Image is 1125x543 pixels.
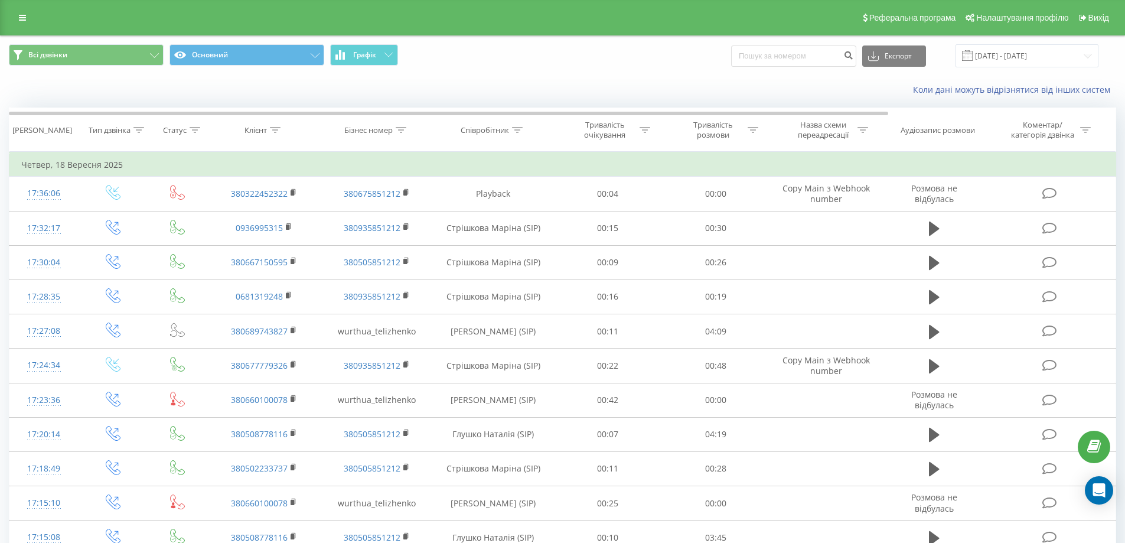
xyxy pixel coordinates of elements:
span: Реферальна програма [869,13,956,22]
a: 380505851212 [344,428,400,440]
td: Четвер, 18 Вересня 2025 [9,153,1116,177]
td: wurthua_telizhenko [320,314,432,349]
a: Коли дані можуть відрізнятися вiд інших систем [913,84,1116,95]
span: Всі дзвінки [28,50,67,60]
span: Розмова не відбулась [911,492,957,513]
div: [PERSON_NAME] [12,125,72,135]
td: 00:00 [662,486,770,521]
td: 00:19 [662,279,770,314]
span: Налаштування профілю [976,13,1068,22]
span: Розмова не відбулась [911,389,957,411]
a: 380935851212 [344,222,400,233]
div: Тривалість розмови [681,120,745,140]
td: 00:30 [662,211,770,245]
div: 17:30:04 [21,251,67,274]
td: Стрішкова Маріна (SIP) [433,349,554,383]
a: 380667150595 [231,256,288,268]
td: Copy Main з Webhook number [769,177,882,211]
a: 380677779326 [231,360,288,371]
div: Статус [163,125,187,135]
a: 380322452322 [231,188,288,199]
td: 00:22 [554,349,662,383]
td: Стрішкова Маріна (SIP) [433,211,554,245]
td: 00:09 [554,245,662,279]
td: 00:11 [554,314,662,349]
button: Всі дзвінки [9,44,164,66]
a: 380935851212 [344,360,400,371]
td: 00:07 [554,417,662,451]
div: 17:15:10 [21,492,67,515]
div: 17:24:34 [21,354,67,377]
td: Стрішкова Маріна (SIP) [433,279,554,314]
div: 17:27:08 [21,320,67,343]
div: 17:32:17 [21,217,67,240]
a: 380508778116 [231,532,288,543]
td: [PERSON_NAME] (SIP) [433,314,554,349]
div: Тривалість очікування [573,120,637,140]
button: Експорт [862,45,926,67]
td: Стрішкова Маріна (SIP) [433,245,554,279]
div: 17:23:36 [21,389,67,412]
button: Основний [169,44,324,66]
td: 04:19 [662,417,770,451]
td: wurthua_telizhenko [320,486,432,521]
td: 00:42 [554,383,662,417]
a: 380505851212 [344,532,400,543]
td: 00:15 [554,211,662,245]
div: 17:36:06 [21,182,67,205]
td: 04:09 [662,314,770,349]
a: 380505851212 [344,463,400,474]
div: Співробітник [461,125,509,135]
div: 17:20:14 [21,423,67,446]
a: 380935851212 [344,291,400,302]
td: wurthua_telizhenko [320,383,432,417]
div: Бізнес номер [344,125,393,135]
div: Тип дзвінка [89,125,131,135]
td: 00:00 [662,177,770,211]
td: 00:25 [554,486,662,521]
td: 00:26 [662,245,770,279]
td: Playback [433,177,554,211]
td: Copy Main з Webhook number [769,349,882,383]
input: Пошук за номером [731,45,856,67]
span: Вихід [1088,13,1109,22]
td: [PERSON_NAME] (SIP) [433,486,554,521]
div: 17:18:49 [21,457,67,480]
a: 380660100078 [231,394,288,405]
a: 380660100078 [231,498,288,509]
span: Розмова не відбулась [911,183,957,204]
td: 00:48 [662,349,770,383]
td: 00:04 [554,177,662,211]
td: [PERSON_NAME] (SIP) [433,383,554,417]
a: 380505851212 [344,256,400,268]
div: Аудіозапис розмови [901,125,975,135]
a: 0681319248 [236,291,283,302]
span: Графік [353,51,376,59]
a: 380508778116 [231,428,288,440]
a: 0936995315 [236,222,283,233]
a: 380502233737 [231,463,288,474]
div: Коментар/категорія дзвінка [1008,120,1077,140]
div: Назва схеми переадресації [791,120,855,140]
div: Open Intercom Messenger [1085,476,1113,505]
div: Клієнт [244,125,267,135]
td: 00:00 [662,383,770,417]
td: Глушко Наталія (SIP) [433,417,554,451]
td: 00:16 [554,279,662,314]
td: Стрішкова Маріна (SIP) [433,451,554,486]
td: 00:11 [554,451,662,486]
a: 380689743827 [231,326,288,337]
button: Графік [330,44,398,66]
td: 00:28 [662,451,770,486]
div: 17:28:35 [21,285,67,308]
a: 380675851212 [344,188,400,199]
